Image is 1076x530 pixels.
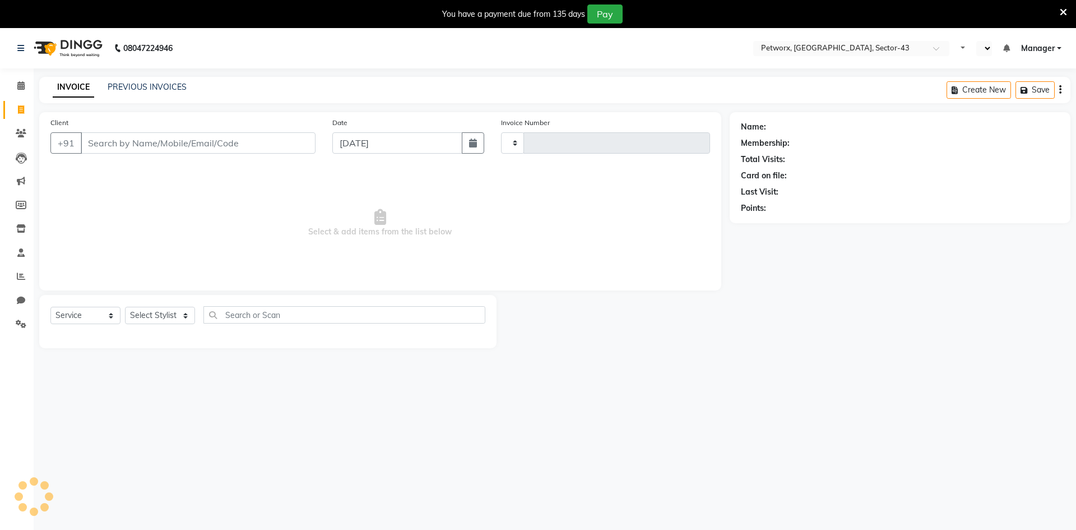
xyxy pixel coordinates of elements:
[741,154,785,165] div: Total Visits:
[50,167,710,279] span: Select & add items from the list below
[947,81,1011,99] button: Create New
[741,186,778,198] div: Last Visit:
[741,121,766,133] div: Name:
[501,118,550,128] label: Invoice Number
[81,132,316,154] input: Search by Name/Mobile/Email/Code
[1015,81,1055,99] button: Save
[332,118,347,128] label: Date
[50,118,68,128] label: Client
[108,82,187,92] a: PREVIOUS INVOICES
[741,137,790,149] div: Membership:
[50,132,82,154] button: +91
[203,306,485,324] input: Search or Scan
[442,8,585,20] div: You have a payment due from 135 days
[741,170,787,182] div: Card on file:
[53,77,94,98] a: INVOICE
[741,202,766,214] div: Points:
[587,4,623,24] button: Pay
[1021,43,1055,54] span: Manager
[29,33,105,64] img: logo
[123,33,173,64] b: 08047224946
